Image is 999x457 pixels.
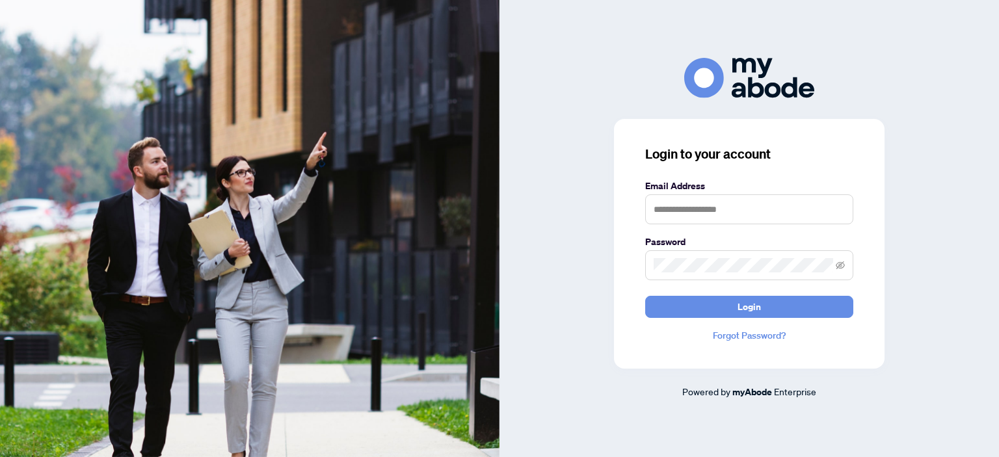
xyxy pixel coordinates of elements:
[645,328,853,343] a: Forgot Password?
[738,296,761,317] span: Login
[684,58,814,98] img: ma-logo
[836,261,845,270] span: eye-invisible
[645,235,853,249] label: Password
[774,385,816,397] span: Enterprise
[732,385,772,399] a: myAbode
[682,385,730,397] span: Powered by
[645,296,853,318] button: Login
[645,179,853,193] label: Email Address
[645,145,853,163] h3: Login to your account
